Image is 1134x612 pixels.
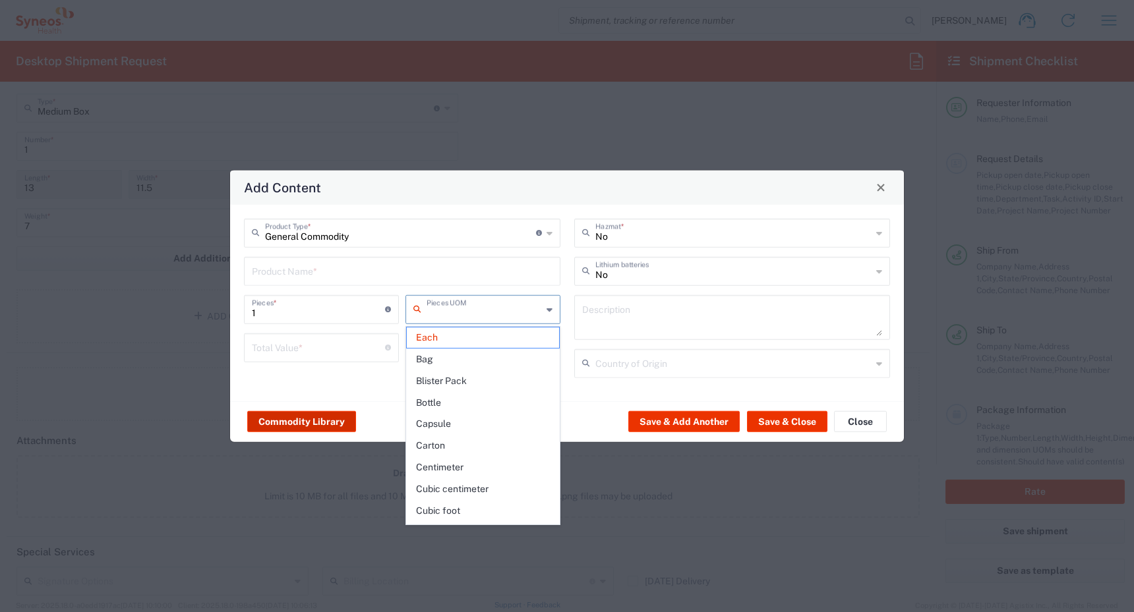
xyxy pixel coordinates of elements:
button: Commodity Library [247,411,356,432]
span: Blister Pack [407,371,559,391]
span: Cubic centimeter [407,479,559,499]
span: Carton [407,435,559,456]
button: Close [872,178,890,196]
h4: Add Content [244,178,321,197]
span: Bottle [407,393,559,413]
span: Cubic meter [407,522,559,542]
span: Bag [407,349,559,370]
button: Save & Add Another [628,411,740,432]
span: Each [407,327,559,348]
span: Centimeter [407,457,559,478]
button: Save & Close [747,411,827,432]
span: Cubic foot [407,501,559,521]
span: Capsule [407,414,559,434]
button: Close [834,411,887,432]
